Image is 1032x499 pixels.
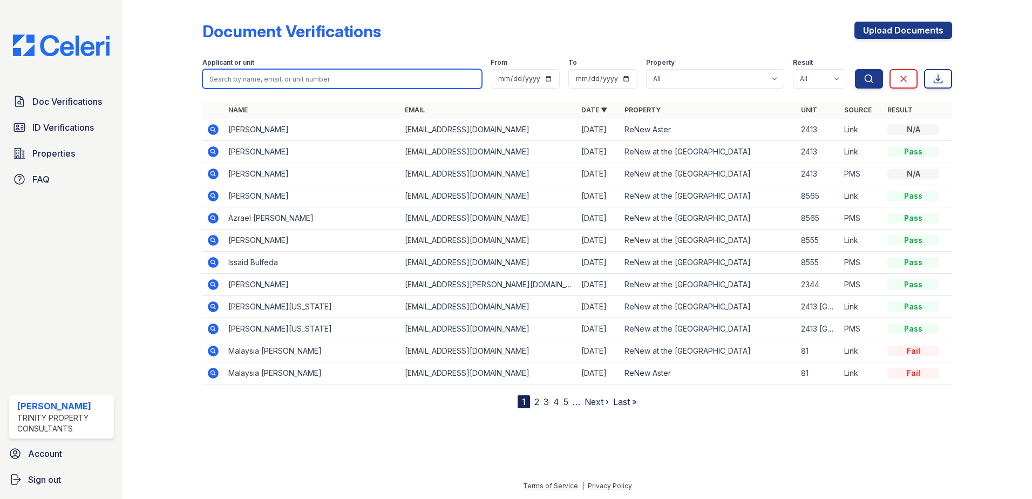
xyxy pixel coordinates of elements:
label: Result [793,58,813,67]
td: 2413 [797,119,840,141]
td: Link [840,119,883,141]
label: From [491,58,507,67]
td: 2413 [797,141,840,163]
td: [DATE] [577,185,620,207]
td: [EMAIL_ADDRESS][PERSON_NAME][DOMAIN_NAME] [400,274,577,296]
a: Sign out [4,469,118,490]
a: FAQ [9,168,114,190]
td: [PERSON_NAME] [224,230,400,252]
td: Link [840,185,883,207]
td: 2413 [GEOGRAPHIC_DATA] [797,318,840,340]
td: ReNew at the [GEOGRAPHIC_DATA] [620,141,797,163]
td: [EMAIL_ADDRESS][DOMAIN_NAME] [400,318,577,340]
td: [DATE] [577,230,620,252]
td: ReNew at the [GEOGRAPHIC_DATA] [620,296,797,318]
a: 3 [544,396,549,407]
td: ReNew Aster [620,119,797,141]
div: Fail [887,346,939,356]
td: [EMAIL_ADDRESS][DOMAIN_NAME] [400,362,577,385]
td: 2344 [797,274,840,296]
a: 2 [534,396,539,407]
td: ReNew at the [GEOGRAPHIC_DATA] [620,163,797,185]
a: Email [405,106,425,114]
td: ReNew at the [GEOGRAPHIC_DATA] [620,185,797,207]
a: 4 [553,396,559,407]
a: Property [624,106,661,114]
td: [DATE] [577,274,620,296]
td: 8555 [797,230,840,252]
a: Next › [585,396,609,407]
td: [DATE] [577,207,620,230]
td: Issaid Bulfeda [224,252,400,274]
td: [EMAIL_ADDRESS][DOMAIN_NAME] [400,296,577,318]
td: Link [840,230,883,252]
td: ReNew Aster [620,362,797,385]
div: N/A [887,124,939,135]
input: Search by name, email, or unit number [202,69,482,89]
a: Doc Verifications [9,91,114,112]
td: [EMAIL_ADDRESS][DOMAIN_NAME] [400,230,577,252]
label: Property [646,58,675,67]
a: Result [887,106,913,114]
td: ReNew at the [GEOGRAPHIC_DATA] [620,318,797,340]
span: Sign out [28,473,61,486]
a: Account [4,443,118,464]
td: [EMAIL_ADDRESS][DOMAIN_NAME] [400,207,577,230]
label: To [568,58,577,67]
td: Link [840,296,883,318]
td: 8565 [797,185,840,207]
div: Pass [887,279,939,290]
td: Malaysia [PERSON_NAME] [224,340,400,362]
a: Source [844,106,872,114]
td: PMS [840,252,883,274]
div: Pass [887,301,939,312]
td: Link [840,362,883,385]
span: FAQ [32,173,50,186]
td: Link [840,340,883,362]
td: [DATE] [577,119,620,141]
td: [DATE] [577,141,620,163]
td: [PERSON_NAME] [224,163,400,185]
td: [EMAIL_ADDRESS][DOMAIN_NAME] [400,340,577,362]
td: ReNew at the [GEOGRAPHIC_DATA] [620,207,797,230]
td: Azrael [PERSON_NAME] [224,207,400,230]
label: Applicant or unit [202,58,254,67]
td: ReNew at the [GEOGRAPHIC_DATA] [620,274,797,296]
a: Terms of Service [523,482,578,490]
div: | [582,482,584,490]
div: Pass [887,213,939,224]
a: Privacy Policy [588,482,632,490]
div: Trinity Property Consultants [17,413,110,434]
a: Upload Documents [854,22,952,39]
a: Unit [801,106,817,114]
div: Pass [887,191,939,201]
span: Properties [32,147,75,160]
td: [EMAIL_ADDRESS][DOMAIN_NAME] [400,141,577,163]
a: Last » [613,396,637,407]
a: ID Verifications [9,117,114,138]
div: Pass [887,146,939,157]
td: [PERSON_NAME][US_STATE] [224,296,400,318]
td: 8555 [797,252,840,274]
div: N/A [887,168,939,179]
td: [EMAIL_ADDRESS][DOMAIN_NAME] [400,185,577,207]
div: Fail [887,368,939,379]
td: PMS [840,318,883,340]
a: Properties [9,143,114,164]
td: PMS [840,207,883,230]
td: Malaysia [PERSON_NAME] [224,362,400,385]
td: 2413 [GEOGRAPHIC_DATA] [797,296,840,318]
a: Name [228,106,248,114]
td: ReNew at the [GEOGRAPHIC_DATA] [620,230,797,252]
span: ID Verifications [32,121,94,134]
div: Pass [887,257,939,268]
td: [DATE] [577,163,620,185]
td: [DATE] [577,340,620,362]
td: 81 [797,362,840,385]
td: PMS [840,163,883,185]
td: [PERSON_NAME] [224,141,400,163]
span: … [573,395,580,408]
td: [EMAIL_ADDRESS][DOMAIN_NAME] [400,163,577,185]
td: [PERSON_NAME] [224,274,400,296]
td: [DATE] [577,296,620,318]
